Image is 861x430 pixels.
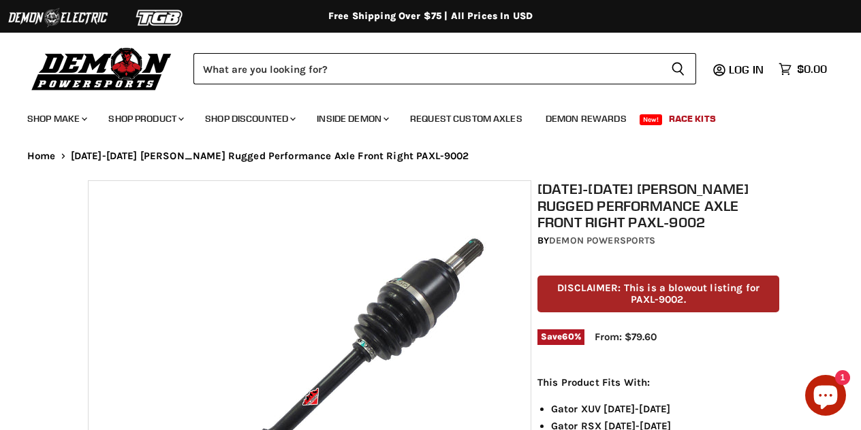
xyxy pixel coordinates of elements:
[562,331,574,342] span: 60
[551,401,779,417] li: Gator XUV [DATE]-[DATE]
[195,105,304,133] a: Shop Discounted
[537,329,584,344] span: Save %
[801,375,850,419] inbox-online-store-chat: Shopify online store chat
[27,44,176,93] img: Demon Powersports
[723,63,772,76] a: Log in
[98,105,192,133] a: Shop Product
[400,105,533,133] a: Request Custom Axles
[535,105,637,133] a: Demon Rewards
[109,5,211,31] img: TGB Logo 2
[17,99,824,133] ul: Main menu
[772,59,834,79] a: $0.00
[193,53,696,84] form: Product
[71,150,469,162] span: [DATE]-[DATE] [PERSON_NAME] Rugged Performance Axle Front Right PAXL-9002
[797,63,827,76] span: $0.00
[660,53,696,84] button: Search
[17,105,95,133] a: Shop Make
[549,235,655,246] a: Demon Powersports
[537,374,779,391] p: This Product Fits With:
[659,105,726,133] a: Race Kits
[307,105,397,133] a: Inside Demon
[595,331,657,343] span: From: $79.60
[537,233,779,248] div: by
[7,5,109,31] img: Demon Electric Logo 2
[640,114,663,125] span: New!
[193,53,660,84] input: Search
[537,180,779,231] h1: [DATE]-[DATE] [PERSON_NAME] Rugged Performance Axle Front Right PAXL-9002
[729,63,764,76] span: Log in
[537,276,779,313] p: DISCLAIMER: This is a blowout listing for PAXL-9002.
[27,150,56,162] a: Home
